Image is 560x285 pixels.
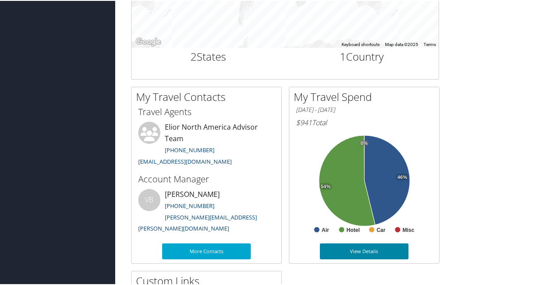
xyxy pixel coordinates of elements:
div: VB [138,188,160,210]
button: Keyboard shortcuts [342,41,380,47]
h6: [DATE] - [DATE] [296,105,432,113]
a: [EMAIL_ADDRESS][DOMAIN_NAME] [138,157,232,165]
span: Map data ©2025 [385,41,418,46]
h2: States [138,48,279,63]
h2: My Travel Contacts [136,89,281,104]
h2: My Travel Spend [294,89,439,104]
tspan: 0% [361,140,368,145]
h2: Country [292,48,432,63]
a: [PERSON_NAME][EMAIL_ADDRESS][PERSON_NAME][DOMAIN_NAME] [138,212,257,232]
tspan: 46% [397,174,407,179]
text: Hotel [346,226,360,232]
a: More Contacts [162,243,251,258]
a: [PHONE_NUMBER] [165,145,214,153]
text: Misc [403,226,415,232]
span: $941 [296,117,312,127]
span: 2 [191,48,197,63]
li: [PERSON_NAME] [134,188,279,235]
a: Open this area in Google Maps (opens a new window) [134,35,163,47]
tspan: 54% [321,183,331,189]
a: Terms (opens in new tab) [424,41,436,46]
a: [PHONE_NUMBER] [165,201,214,209]
text: Air [322,226,329,232]
h3: Travel Agents [138,105,275,117]
span: 1 [340,48,346,63]
img: Google [134,35,163,47]
text: Car [377,226,385,232]
a: View Details [320,243,408,258]
li: Elior North America Advisor Team [134,121,279,168]
h6: Total [296,117,432,127]
h3: Account Manager [138,172,275,185]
